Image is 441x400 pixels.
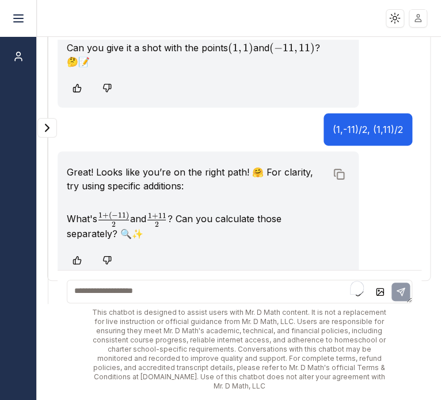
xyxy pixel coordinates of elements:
[102,211,109,220] span: +
[294,41,297,54] span: ,
[37,118,57,138] button: Expand panel
[67,165,327,193] p: Great! Looks like you’re on the right path! 🤗 For clarity, try using specific additions:
[126,211,129,220] span: )
[129,211,130,223] span: ​
[109,211,112,220] span: (
[166,214,167,223] span: ​
[310,41,315,54] span: )
[67,41,327,68] p: Can you give it a shot with the points and ? 🤔📝
[118,211,126,220] span: 11
[67,211,327,240] p: What's and ? Can you calculate those separately? 🔍✨
[112,220,116,229] span: 2
[67,308,412,391] div: This chatbot is designed to assist users with Mr. D Math content. It is not a replacement for liv...
[151,211,158,220] span: +
[243,41,249,54] span: 1
[299,41,310,54] span: 11
[410,10,427,26] img: placeholder-user.jpg
[333,123,403,136] p: (1,-11)/2, (1,11)/2
[67,280,412,303] textarea: To enrich screen reader interactions, please activate Accessibility in Grammarly extension settings
[249,41,253,54] span: )
[269,41,274,54] span: (
[158,211,166,220] span: 11
[155,220,159,229] span: 2
[228,41,233,54] span: (
[274,41,283,54] span: −
[112,211,118,220] span: −
[238,41,241,54] span: ,
[147,211,151,220] span: 1
[233,41,238,54] span: 1
[98,211,102,220] span: 1
[283,41,294,54] span: 11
